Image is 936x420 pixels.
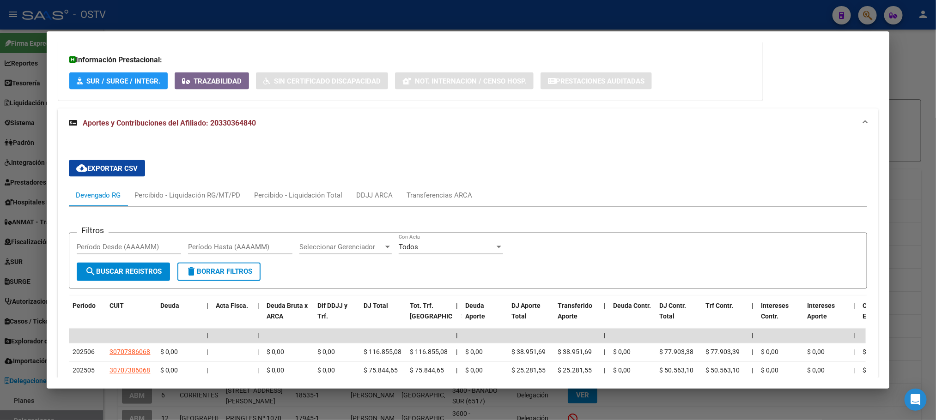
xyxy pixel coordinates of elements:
span: $ 116.855,08 [364,348,401,356]
span: $ 0,00 [465,348,483,356]
span: | [207,332,208,339]
span: $ 0,00 [160,367,178,374]
span: SUR / SURGE / INTEGR. [86,77,160,85]
span: CUIT [109,302,124,310]
button: Borrar Filtros [177,263,261,281]
button: Not. Internacion / Censo Hosp. [395,72,534,90]
span: $ 0,00 [807,348,825,356]
button: Prestaciones Auditadas [541,72,652,90]
div: DDJJ ARCA [356,190,393,200]
span: | [752,367,753,374]
span: | [456,367,457,374]
span: $ 50.563,10 [659,367,693,374]
datatable-header-cell: | [850,296,859,337]
span: $ 75.844,65 [364,367,398,374]
button: Buscar Registros [77,263,170,281]
span: | [207,302,208,310]
span: | [604,332,606,339]
span: $ 50.563,10 [705,367,740,374]
span: | [752,348,753,356]
span: $ 116.855,08 [410,348,448,356]
span: $ 1.973.272,54 [863,348,906,356]
span: | [257,348,259,356]
datatable-header-cell: DJ Total [360,296,406,337]
span: Intereses Aporte [807,302,835,320]
datatable-header-cell: Intereses Aporte [803,296,850,337]
span: | [456,332,458,339]
h3: Filtros [77,226,109,236]
mat-expansion-panel-header: Aportes y Contribuciones del Afiliado: 20330364840 [58,108,878,138]
span: Exportar CSV [76,164,138,173]
span: Deuda [160,302,179,310]
span: $ 0,00 [317,348,335,356]
span: $ 0,00 [465,367,483,374]
span: Deuda Contr. [613,302,651,310]
span: | [853,302,855,310]
span: $ 0,00 [761,367,778,374]
span: Sin Certificado Discapacidad [274,77,381,85]
div: Percibido - Liquidación Total [254,190,342,200]
span: Dif DDJJ y Trf. [317,302,347,320]
span: Buscar Registros [85,268,162,276]
span: Tot. Trf. [GEOGRAPHIC_DATA] [410,302,473,320]
span: 202506 [73,348,95,356]
span: $ 0,00 [160,348,178,356]
datatable-header-cell: Intereses Contr. [757,296,803,337]
datatable-header-cell: DJ Aporte Total [508,296,554,337]
span: $ 0,00 [761,348,778,356]
div: Devengado RG [76,190,121,200]
datatable-header-cell: | [748,296,757,337]
span: $ 25.281,55 [511,367,546,374]
span: | [853,348,855,356]
span: | [752,302,754,310]
datatable-header-cell: Acta Fisca. [212,296,254,337]
span: | [207,348,208,356]
span: 30707386068 [109,367,150,374]
span: | [604,367,605,374]
mat-icon: search [85,266,96,277]
span: Período [73,302,96,310]
datatable-header-cell: | [452,296,462,337]
div: Open Intercom Messenger [905,389,927,411]
datatable-header-cell: CUIT [106,296,157,337]
datatable-header-cell: Trf Contr. [702,296,748,337]
span: | [456,348,457,356]
span: $ 38.951,69 [511,348,546,356]
datatable-header-cell: Deuda [157,296,203,337]
button: Trazabilidad [175,72,249,90]
span: $ 38.951,69 [558,348,592,356]
datatable-header-cell: Tot. Trf. Bruto [406,296,452,337]
span: $ 0,00 [807,367,825,374]
span: Deuda Bruta x ARCA [267,302,308,320]
span: Contr. Empresa [863,302,888,320]
span: | [604,302,606,310]
span: Not. Internacion / Censo Hosp. [415,77,526,85]
span: | [604,348,605,356]
span: Seleccionar Gerenciador [299,243,383,252]
span: Borrar Filtros [186,268,252,276]
span: $ 0,00 [613,367,631,374]
span: $ 0,00 [613,348,631,356]
span: | [456,302,458,310]
span: | [853,367,855,374]
span: $ 1.101.869,91 [863,367,906,374]
span: $ 25.281,55 [558,367,592,374]
span: DJ Total [364,302,388,310]
span: 30707386068 [109,348,150,356]
span: $ 77.903,39 [705,348,740,356]
span: Aportes y Contribuciones del Afiliado: 20330364840 [83,119,256,127]
span: Deuda Aporte [465,302,485,320]
span: | [207,367,208,374]
span: $ 75.844,65 [410,367,444,374]
span: 202505 [73,367,95,374]
span: | [257,367,259,374]
button: SUR / SURGE / INTEGR. [69,72,168,90]
datatable-header-cell: Transferido Aporte [554,296,600,337]
span: $ 0,00 [267,367,284,374]
datatable-header-cell: Período [69,296,106,337]
datatable-header-cell: Contr. Empresa [859,296,905,337]
datatable-header-cell: DJ Contr. Total [656,296,702,337]
span: $ 0,00 [267,348,284,356]
datatable-header-cell: Dif DDJJ y Trf. [314,296,360,337]
datatable-header-cell: Deuda Contr. [609,296,656,337]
